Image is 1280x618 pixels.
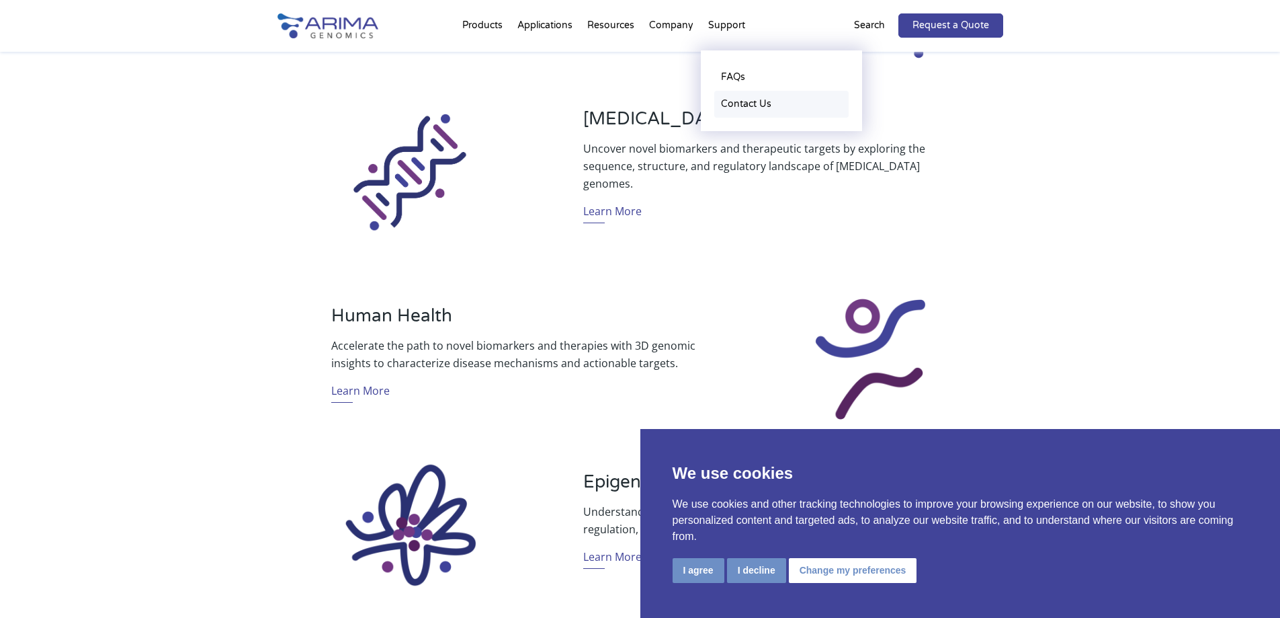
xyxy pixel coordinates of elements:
a: FAQs [714,64,849,91]
p: Understand how spatial relationships in genome structure impact gene regulation, cellular develop... [583,503,949,538]
p: We use cookies and other tracking technologies to improve your browsing experience on our website... [673,496,1248,545]
h3: [MEDICAL_DATA] Genomics [583,108,949,140]
button: I agree [673,558,724,583]
img: Human Health_Icon_Arima Genomics [790,287,949,431]
h3: Epigenetics [583,471,949,503]
button: Change my preferences [789,558,917,583]
img: Epigenetics_Icon_Arima Genomics [331,449,490,601]
a: Contact Us [714,91,849,118]
a: Request a Quote [898,13,1003,38]
p: Uncover novel biomarkers and therapeutic targets by exploring the sequence, structure, and regula... [583,140,949,192]
a: Learn More [331,382,390,403]
p: We use cookies [673,461,1248,486]
img: Arima-Genomics-logo [278,13,378,38]
a: Learn More [583,548,642,569]
h3: Human Health [331,305,697,337]
p: Search [854,17,885,34]
a: Learn More [583,202,642,223]
img: Sequencing_Icon_Arima Genomics [331,91,490,251]
button: I decline [727,558,786,583]
p: Accelerate the path to novel biomarkers and therapies with 3D genomic insights to characterize di... [331,337,697,372]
